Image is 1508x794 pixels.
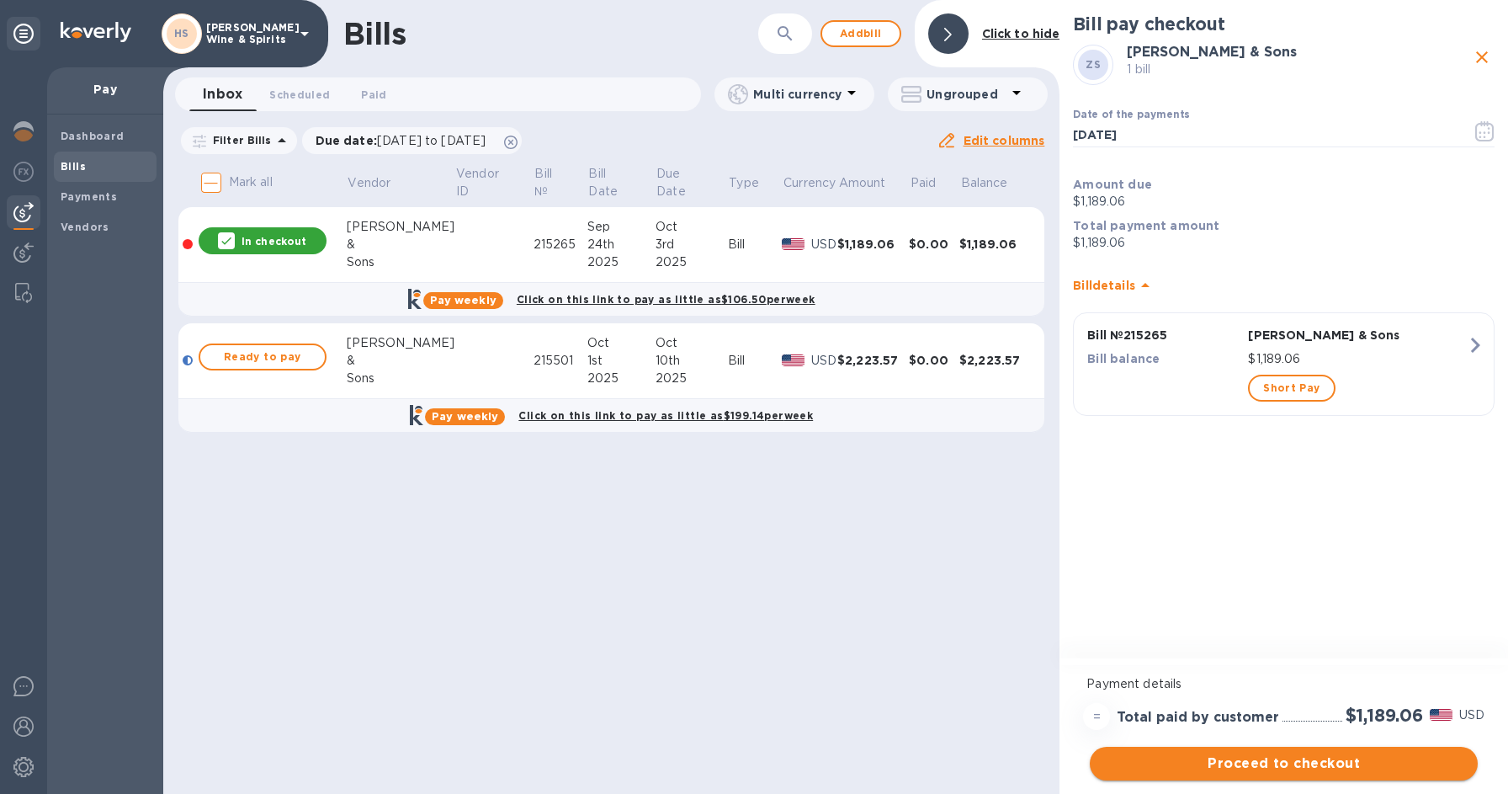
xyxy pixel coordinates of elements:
img: USD [782,238,804,250]
p: Paid [911,174,937,192]
div: 2025 [587,253,656,271]
p: $1,189.06 [1073,193,1495,210]
b: Vendors [61,221,109,233]
p: Due Date [656,165,704,200]
button: Ready to pay [199,344,327,370]
b: Pay weekly [430,294,496,306]
h2: $1,189.06 [1346,705,1423,726]
div: & [347,236,455,253]
p: Ungrouped [927,86,1006,103]
img: Foreign exchange [13,162,34,182]
button: close [1469,45,1495,70]
p: Vendor ID [456,165,510,200]
div: Sons [347,253,455,271]
button: Bill №215265[PERSON_NAME] & SonsBill balance$1,189.06Short Pay [1073,312,1495,416]
div: Billdetails [1073,258,1495,312]
div: & [347,352,455,370]
p: Currency [783,174,836,192]
p: In checkout [242,234,306,248]
p: Vendor [348,174,390,192]
p: Payment details [1086,675,1481,693]
div: Oct [587,334,656,352]
p: USD [1459,706,1484,724]
button: Proceed to checkout [1090,747,1478,781]
b: Click on this link to pay as little as $106.50 per week [517,293,815,306]
b: Click on this link to pay as little as $199.14 per week [518,409,813,422]
h1: Bills [343,16,406,51]
div: Bill [728,236,783,253]
p: USD [811,236,837,253]
p: Due date : [316,132,495,149]
div: Oct [656,218,728,236]
span: Short Pay [1263,378,1319,398]
img: USD [1430,709,1452,721]
span: Bill Date [588,165,653,200]
div: Oct [656,334,728,352]
span: Scheduled [269,86,330,104]
p: Pay [61,81,150,98]
img: USD [782,354,804,366]
span: [DATE] to [DATE] [377,134,486,147]
b: Dashboard [61,130,125,142]
h3: Total paid by customer [1117,710,1279,726]
div: Sep [587,218,656,236]
span: Inbox [203,83,242,106]
b: HS [174,27,189,40]
p: $1,189.06 [1248,350,1467,368]
div: Bill [728,352,783,370]
h2: Bill pay checkout [1073,13,1495,35]
p: Bill balance [1087,350,1241,367]
label: Date of the payments [1073,110,1189,120]
div: 1st [587,352,656,370]
img: Logo [61,22,131,42]
span: Vendor ID [456,165,532,200]
b: Payments [61,190,117,203]
div: [PERSON_NAME] [347,334,455,352]
p: [PERSON_NAME] & Sons [1248,327,1467,344]
div: 215501 [534,352,587,370]
div: $0.00 [909,352,959,369]
span: Bill № [534,165,586,200]
b: Pay weekly [432,410,498,423]
div: Sons [347,370,455,387]
b: ZS [1086,58,1101,71]
b: [PERSON_NAME] & Sons [1127,44,1297,60]
p: Type [729,174,759,192]
div: Unpin categories [7,17,40,51]
button: Addbill [820,20,901,47]
div: $2,223.57 [837,352,909,369]
span: Type [729,174,781,192]
div: $2,223.57 [959,352,1031,369]
span: Paid [361,86,386,104]
span: Vendor [348,174,412,192]
div: 3rd [656,236,728,253]
p: Bill № [534,165,564,200]
p: USD [811,352,837,370]
p: Bill Date [588,165,631,200]
span: Proceed to checkout [1103,754,1464,774]
span: Amount [839,174,908,192]
u: Edit columns [964,134,1045,147]
div: 2025 [656,370,728,387]
div: 215265 [534,236,587,253]
div: 2025 [587,370,656,387]
p: 1 bill [1127,61,1469,78]
div: 10th [656,352,728,370]
p: Balance [961,174,1008,192]
div: $1,189.06 [959,236,1031,253]
div: = [1083,703,1110,730]
p: Amount [839,174,886,192]
b: Bill details [1073,279,1134,292]
span: Due Date [656,165,726,200]
button: Short Pay [1248,375,1335,402]
span: Paid [911,174,958,192]
p: Multi currency [753,86,842,103]
div: 24th [587,236,656,253]
p: Mark all [229,173,273,191]
div: $0.00 [909,236,959,253]
p: [PERSON_NAME] Wine & Spirits [206,22,290,45]
b: Total payment amount [1073,219,1219,232]
p: Filter Bills [206,133,272,147]
span: Add bill [836,24,886,44]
